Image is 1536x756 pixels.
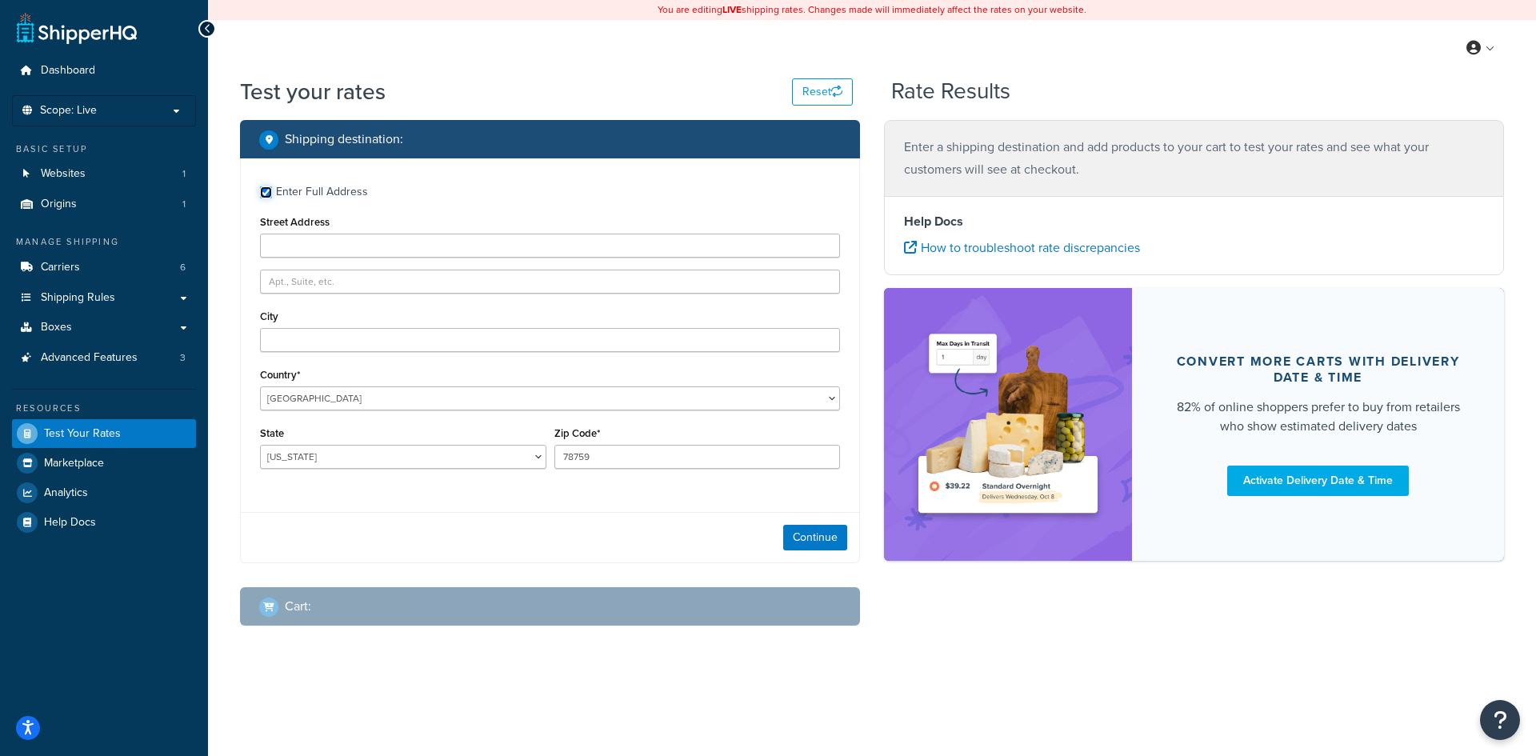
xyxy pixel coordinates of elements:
[41,261,80,274] span: Carriers
[12,508,196,537] a: Help Docs
[12,313,196,342] a: Boxes
[12,343,196,373] li: Advanced Features
[260,427,284,439] label: State
[908,312,1108,537] img: feature-image-ddt-36eae7f7280da8017bfb280eaccd9c446f90b1fe08728e4019434db127062ab4.png
[1170,354,1466,386] div: Convert more carts with delivery date & time
[260,369,300,381] label: Country*
[41,64,95,78] span: Dashboard
[41,321,72,334] span: Boxes
[44,486,88,500] span: Analytics
[41,351,138,365] span: Advanced Features
[182,167,186,181] span: 1
[41,167,86,181] span: Websites
[12,343,196,373] a: Advanced Features3
[260,186,272,198] input: Enter Full Address
[1480,700,1520,740] button: Open Resource Center
[12,142,196,156] div: Basic Setup
[180,261,186,274] span: 6
[554,427,600,439] label: Zip Code*
[12,56,196,86] a: Dashboard
[891,79,1010,104] h2: Rate Results
[276,181,368,203] div: Enter Full Address
[904,212,1484,231] h4: Help Docs
[1227,466,1409,496] a: Activate Delivery Date & Time
[12,478,196,507] a: Analytics
[904,238,1140,257] a: How to troubleshoot rate discrepancies
[44,516,96,530] span: Help Docs
[44,457,104,470] span: Marketplace
[12,190,196,219] a: Origins1
[260,310,278,322] label: City
[783,525,847,550] button: Continue
[12,283,196,313] a: Shipping Rules
[12,235,196,249] div: Manage Shipping
[260,270,840,294] input: Apt., Suite, etc.
[41,291,115,305] span: Shipping Rules
[722,2,742,17] b: LIVE
[12,253,196,282] li: Carriers
[240,76,386,107] h1: Test your rates
[260,216,330,228] label: Street Address
[12,449,196,478] a: Marketplace
[285,599,311,614] h2: Cart :
[12,419,196,448] a: Test Your Rates
[12,253,196,282] a: Carriers6
[44,427,121,441] span: Test Your Rates
[41,198,77,211] span: Origins
[40,104,97,118] span: Scope: Live
[12,402,196,415] div: Resources
[904,136,1484,181] p: Enter a shipping destination and add products to your cart to test your rates and see what your c...
[285,132,403,146] h2: Shipping destination :
[180,351,186,365] span: 3
[12,190,196,219] li: Origins
[1170,398,1466,436] div: 82% of online shoppers prefer to buy from retailers who show estimated delivery dates
[12,159,196,189] a: Websites1
[792,78,853,106] button: Reset
[182,198,186,211] span: 1
[12,159,196,189] li: Websites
